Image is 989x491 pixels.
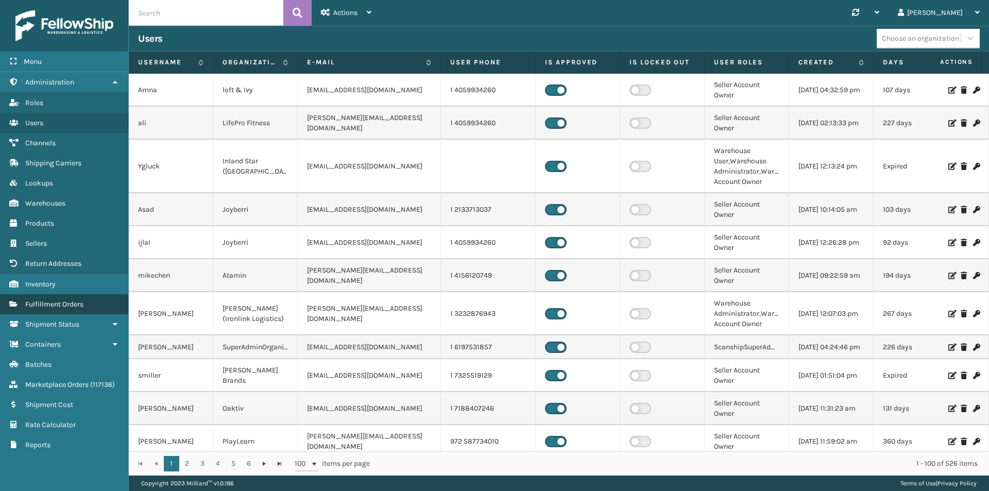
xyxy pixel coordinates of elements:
label: Is Approved [545,58,610,67]
i: Change Password [973,310,979,317]
i: Edit [948,206,954,213]
span: Reports [25,441,50,449]
span: ( 117136 ) [90,380,115,389]
span: Shipping Carriers [25,159,81,167]
i: Change Password [973,272,979,279]
td: Joyberri [213,193,298,226]
td: 1 4059934260 [441,226,536,259]
td: Joyberri [213,226,298,259]
h3: Users [138,32,163,45]
span: Channels [25,139,56,147]
td: Seller Account Owner [705,425,789,458]
i: Change Password [973,239,979,246]
i: Change Password [973,87,979,94]
i: Delete [961,405,967,412]
td: 1 2133713037 [441,193,536,226]
td: Atamin [213,259,298,292]
span: Sellers [25,239,47,248]
a: Go to the next page [257,456,272,471]
td: [PERSON_NAME][EMAIL_ADDRESS][DOMAIN_NAME] [298,292,441,335]
label: Is Locked Out [629,58,695,67]
label: Organization [223,58,278,67]
i: Delete [961,344,967,351]
a: 6 [241,456,257,471]
span: Warehouses [25,199,65,208]
td: 1 6197531857 [441,335,536,359]
label: User Roles [714,58,779,67]
i: Change Password [973,372,979,379]
span: 100 [295,459,310,469]
i: Change Password [973,206,979,213]
i: Edit [948,438,954,445]
i: Delete [961,87,967,94]
td: [DATE] 12:07:03 pm [789,292,874,335]
td: [EMAIL_ADDRESS][DOMAIN_NAME] [298,335,441,359]
td: Seller Account Owner [705,226,789,259]
td: 92 days [874,226,958,259]
td: 1 7188407246 [441,392,536,425]
td: Oaktiv [213,392,298,425]
td: [EMAIL_ADDRESS][DOMAIN_NAME] [298,193,441,226]
td: [DATE] 01:51:04 pm [789,359,874,392]
label: E-mail [307,58,421,67]
i: Change Password [973,120,979,127]
td: [DATE] 10:14:05 am [789,193,874,226]
i: Edit [948,163,954,170]
td: [PERSON_NAME] [129,335,213,359]
span: Menu [24,57,42,66]
p: Copyright 2023 Milliard™ v 1.0.186 [141,476,234,491]
td: [EMAIL_ADDRESS][DOMAIN_NAME] [298,226,441,259]
span: Fulfillment Orders [25,300,83,309]
td: LifePro Fitness [213,107,298,140]
td: 226 days [874,335,958,359]
i: Delete [961,120,967,127]
i: Edit [948,120,954,127]
span: Actions [908,54,979,71]
td: ali [129,107,213,140]
td: 972 587734010 [441,425,536,458]
td: 1 4059934260 [441,107,536,140]
td: [PERSON_NAME] Brands [213,359,298,392]
td: loft & Ivy [213,74,298,107]
td: [PERSON_NAME][EMAIL_ADDRESS][DOMAIN_NAME] [298,107,441,140]
td: Warehouse Administrator,Warehouse Account Owner [705,292,789,335]
td: Expired [874,140,958,193]
span: Go to the last page [276,460,284,468]
td: [DATE] 04:24:46 pm [789,335,874,359]
div: | [900,476,977,491]
i: Edit [948,239,954,246]
div: Choose an organization [882,33,959,44]
i: Edit [948,372,954,379]
span: Lookups [25,179,53,188]
td: 194 days [874,259,958,292]
label: Username [138,58,193,67]
img: logo [15,10,113,41]
span: Batches [25,360,52,369]
td: [EMAIL_ADDRESS][DOMAIN_NAME] [298,392,441,425]
td: [EMAIL_ADDRESS][DOMAIN_NAME] [298,74,441,107]
td: Seller Account Owner [705,392,789,425]
td: Seller Account Owner [705,259,789,292]
span: Administration [25,78,74,87]
i: Edit [948,272,954,279]
i: Change Password [973,344,979,351]
a: 5 [226,456,241,471]
span: Shipment Cost [25,400,73,409]
td: [PERSON_NAME][EMAIL_ADDRESS][DOMAIN_NAME] [298,259,441,292]
a: 2 [179,456,195,471]
i: Change Password [973,438,979,445]
div: 1 - 100 of 526 items [384,459,978,469]
i: Delete [961,310,967,317]
span: Marketplace Orders [25,380,89,389]
td: mikechen [129,259,213,292]
i: Delete [961,163,967,170]
td: PlayLearn [213,425,298,458]
td: [EMAIL_ADDRESS][DOMAIN_NAME] [298,359,441,392]
td: smiller [129,359,213,392]
td: [PERSON_NAME] [129,292,213,335]
td: Inland Star ([GEOGRAPHIC_DATA]) [213,140,298,193]
td: ScanshipSuperAdministrator [705,335,789,359]
td: [DATE] 02:13:33 pm [789,107,874,140]
td: 1 3232876943 [441,292,536,335]
a: 1 [164,456,179,471]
